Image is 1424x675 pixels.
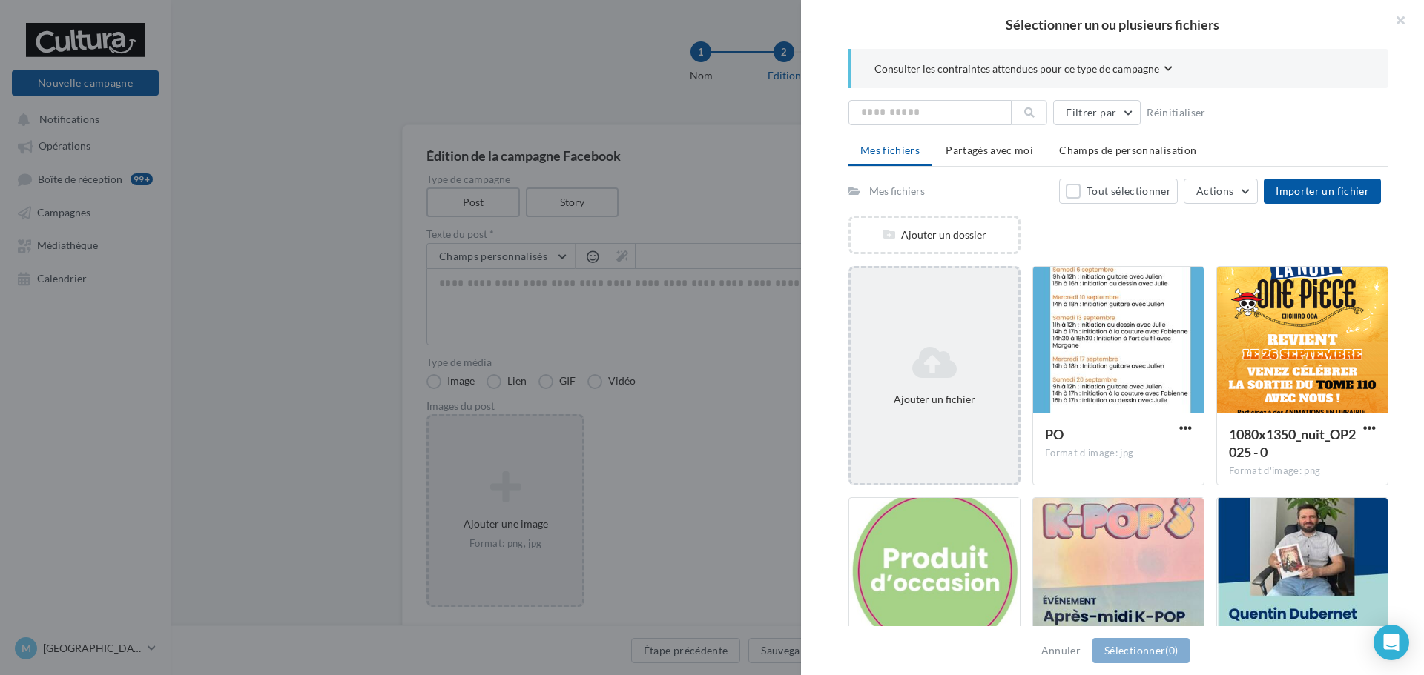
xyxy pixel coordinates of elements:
button: Actions [1184,179,1258,204]
span: Actions [1196,184,1233,197]
span: Consulter les contraintes attendues pour ce type de campagne [874,61,1159,76]
div: Mes fichiers [869,184,925,199]
span: Mes fichiers [860,144,920,156]
span: Partagés avec moi [946,144,1033,156]
button: Tout sélectionner [1059,179,1178,204]
button: Annuler [1035,642,1087,659]
span: Champs de personnalisation [1059,144,1196,156]
span: (0) [1165,644,1178,656]
button: Consulter les contraintes attendues pour ce type de campagne [874,61,1173,79]
button: Filtrer par [1053,100,1141,125]
button: Importer un fichier [1264,179,1381,204]
div: Format d'image: png [1229,465,1376,478]
div: Open Intercom Messenger [1374,625,1409,660]
button: Réinitialiser [1141,104,1212,122]
div: Ajouter un dossier [851,227,1018,242]
h2: Sélectionner un ou plusieurs fichiers [825,18,1400,31]
span: 1080x1350_nuit_OP2025 - 0 [1229,426,1356,460]
span: Importer un fichier [1276,184,1369,197]
div: Ajouter un fichier [857,392,1012,407]
button: Sélectionner(0) [1092,638,1190,663]
span: PO [1045,426,1064,442]
div: Format d'image: jpg [1045,447,1192,460]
